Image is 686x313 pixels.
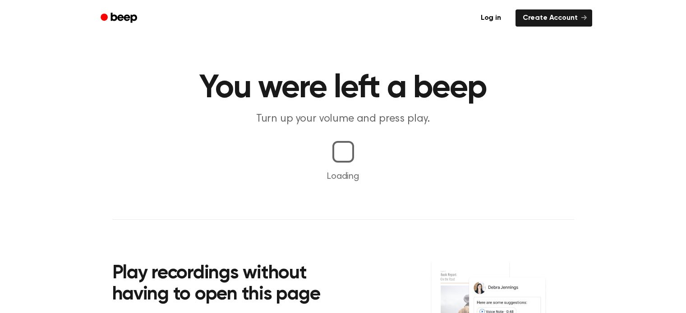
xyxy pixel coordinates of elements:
[170,112,516,127] p: Turn up your volume and press play.
[11,170,675,183] p: Loading
[472,8,510,28] a: Log in
[112,263,355,306] h2: Play recordings without having to open this page
[516,9,592,27] a: Create Account
[112,72,574,104] h1: You were left a beep
[94,9,145,27] a: Beep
